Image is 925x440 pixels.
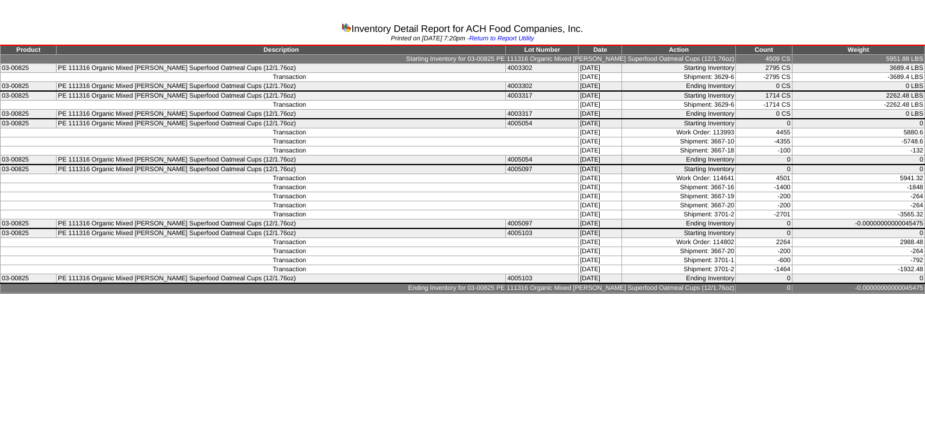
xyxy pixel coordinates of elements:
td: Starting Inventory [622,91,736,101]
td: 03-00825 [1,274,57,284]
td: 2795 CS [736,64,792,73]
td: Description [57,45,506,55]
td: [DATE] [579,256,622,265]
td: 4005097 [506,219,579,229]
td: 03-00825 [1,219,57,229]
td: -0.00000000000045475 [792,219,924,229]
td: 2988.48 [792,238,924,247]
td: PE 111316 Organic Mixed [PERSON_NAME] Superfood Oatmeal Cups (12/1.76oz) [57,165,506,174]
td: Transaction [1,265,579,274]
td: -600 [736,256,792,265]
td: 0 [736,228,792,238]
td: Work Order: 114641 [622,174,736,183]
td: Ending Inventory [622,156,736,165]
td: 4005054 [506,156,579,165]
td: -2701 [736,210,792,219]
td: Shipment: 3667-20 [622,247,736,256]
td: [DATE] [579,91,622,101]
td: Shipment: 3701-2 [622,265,736,274]
img: graph.gif [341,22,351,32]
td: Shipment: 3667-10 [622,137,736,146]
td: Starting Inventory [622,165,736,174]
td: 0 [792,274,924,284]
td: -200 [736,247,792,256]
td: [DATE] [579,73,622,82]
td: -3565.32 [792,210,924,219]
td: Transaction [1,73,579,82]
td: 4005054 [506,119,579,128]
td: [DATE] [579,82,622,92]
td: 03-00825 [1,64,57,73]
td: 4003317 [506,91,579,101]
td: Shipment: 3701-1 [622,256,736,265]
td: 5951.88 LBS [792,55,924,64]
td: 4003317 [506,110,579,119]
td: -132 [792,146,924,156]
td: Starting Inventory for 03-00825 PE 111316 Organic Mixed [PERSON_NAME] Superfood Oatmeal Cups (12/... [1,55,736,64]
td: 0 [736,156,792,165]
td: [DATE] [579,183,622,192]
td: PE 111316 Organic Mixed [PERSON_NAME] Superfood Oatmeal Cups (12/1.76oz) [57,274,506,284]
a: Return to Report Utility [469,35,534,42]
td: [DATE] [579,110,622,119]
td: -4355 [736,137,792,146]
td: Ending Inventory [622,110,736,119]
td: Ending Inventory for 03-00825 PE 111316 Organic Mixed [PERSON_NAME] Superfood Oatmeal Cups (12/1.... [1,283,736,293]
td: 03-00825 [1,156,57,165]
td: 0 CS [736,82,792,92]
td: Transaction [1,146,579,156]
td: -264 [792,192,924,201]
td: -200 [736,192,792,201]
td: Transaction [1,256,579,265]
td: [DATE] [579,165,622,174]
td: 4005103 [506,274,579,284]
td: 0 [792,156,924,165]
td: Shipment: 3667-19 [622,192,736,201]
td: Work Order: 113993 [622,128,736,137]
td: 4005103 [506,228,579,238]
td: Product [1,45,57,55]
td: -1714 CS [736,101,792,110]
td: PE 111316 Organic Mixed [PERSON_NAME] Superfood Oatmeal Cups (12/1.76oz) [57,64,506,73]
td: Shipment: 3629-6 [622,73,736,82]
td: [DATE] [579,274,622,284]
td: Date [579,45,622,55]
td: Transaction [1,247,579,256]
td: Lot Number [506,45,579,55]
td: 1714 CS [736,91,792,101]
td: 03-00825 [1,228,57,238]
td: 0 [736,274,792,284]
td: Ending Inventory [622,274,736,284]
td: 0 CS [736,110,792,119]
td: [DATE] [579,101,622,110]
td: 0 [792,228,924,238]
td: 0 LBS [792,82,924,92]
td: -2262.48 LBS [792,101,924,110]
td: 03-00825 [1,82,57,92]
td: 0 [792,165,924,174]
td: Count [736,45,792,55]
td: 0 [736,283,792,293]
td: 2262.48 LBS [792,91,924,101]
td: -264 [792,247,924,256]
td: Shipment: 3667-18 [622,146,736,156]
td: PE 111316 Organic Mixed [PERSON_NAME] Superfood Oatmeal Cups (12/1.76oz) [57,119,506,128]
td: PE 111316 Organic Mixed [PERSON_NAME] Superfood Oatmeal Cups (12/1.76oz) [57,228,506,238]
td: Ending Inventory [622,219,736,229]
td: Transaction [1,238,579,247]
td: 2264 [736,238,792,247]
td: Transaction [1,210,579,219]
td: Transaction [1,201,579,210]
td: 0 [736,119,792,128]
td: PE 111316 Organic Mixed [PERSON_NAME] Superfood Oatmeal Cups (12/1.76oz) [57,82,506,92]
td: PE 111316 Organic Mixed [PERSON_NAME] Superfood Oatmeal Cups (12/1.76oz) [57,219,506,229]
td: Transaction [1,192,579,201]
td: [DATE] [579,146,622,156]
td: Transaction [1,128,579,137]
td: Action [622,45,736,55]
td: 03-00825 [1,165,57,174]
td: [DATE] [579,119,622,128]
td: [DATE] [579,174,622,183]
td: 5941.32 [792,174,924,183]
td: 0 LBS [792,110,924,119]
